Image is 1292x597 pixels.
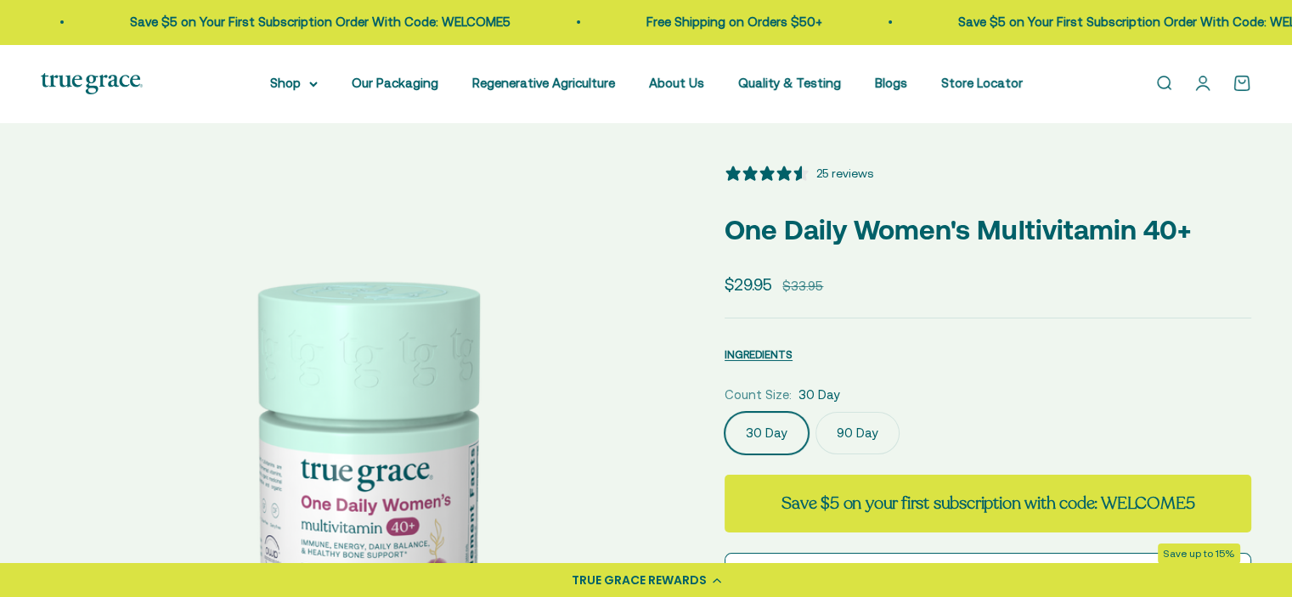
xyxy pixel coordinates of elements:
[941,76,1023,90] a: Store Locator
[725,272,772,297] sale-price: $29.95
[725,348,793,361] span: INGREDIENTS
[782,276,823,296] compare-at-price: $33.95
[725,344,793,364] button: INGREDIENTS
[644,14,820,29] a: Free Shipping on Orders $50+
[725,385,792,405] legend: Count Size:
[798,385,840,405] span: 30 Day
[816,164,873,183] div: 25 reviews
[649,76,704,90] a: About Us
[127,12,508,32] p: Save $5 on Your First Subscription Order With Code: WELCOME5
[472,76,615,90] a: Regenerative Agriculture
[781,492,1194,515] strong: Save $5 on your first subscription with code: WELCOME5
[352,76,438,90] a: Our Packaging
[725,164,873,183] button: 4.6 stars, 25 ratings
[738,76,841,90] a: Quality & Testing
[572,572,707,589] div: TRUE GRACE REWARDS
[725,208,1251,251] p: One Daily Women's Multivitamin 40+
[270,73,318,93] summary: Shop
[875,76,907,90] a: Blogs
